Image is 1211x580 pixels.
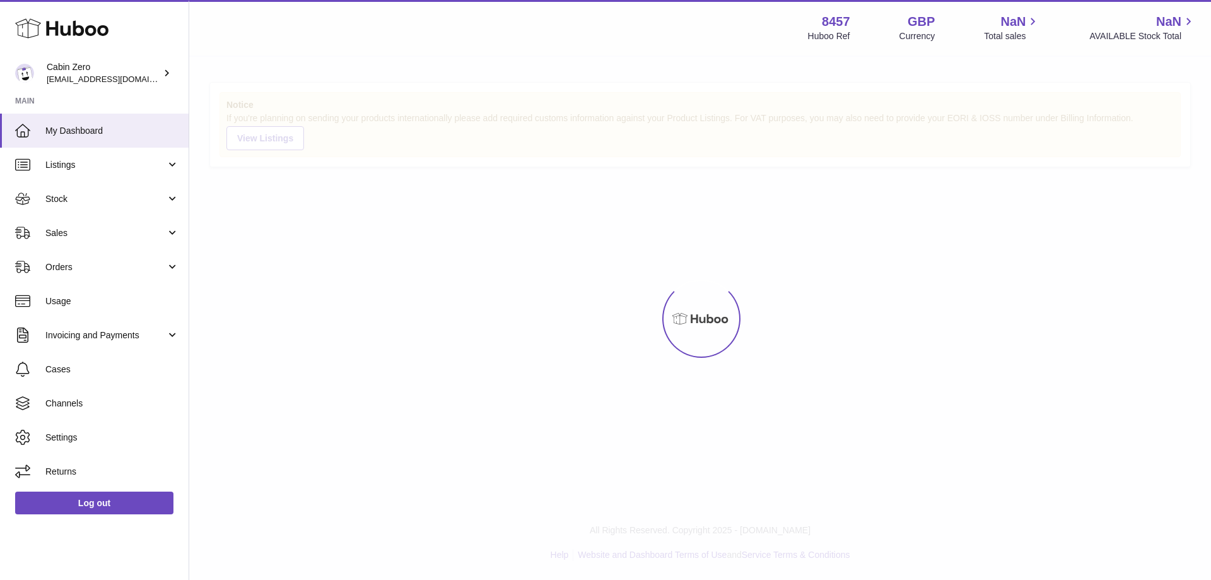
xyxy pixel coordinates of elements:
[45,159,166,171] span: Listings
[822,13,850,30] strong: 8457
[47,61,160,85] div: Cabin Zero
[899,30,935,42] div: Currency
[45,125,179,137] span: My Dashboard
[47,74,185,84] span: [EMAIL_ADDRESS][DOMAIN_NAME]
[1089,13,1196,42] a: NaN AVAILABLE Stock Total
[45,295,179,307] span: Usage
[908,13,935,30] strong: GBP
[15,492,173,514] a: Log out
[1156,13,1181,30] span: NaN
[1000,13,1026,30] span: NaN
[45,398,179,410] span: Channels
[984,30,1040,42] span: Total sales
[45,261,166,273] span: Orders
[45,227,166,239] span: Sales
[45,329,166,341] span: Invoicing and Payments
[808,30,850,42] div: Huboo Ref
[45,364,179,376] span: Cases
[984,13,1040,42] a: NaN Total sales
[45,466,179,478] span: Returns
[1089,30,1196,42] span: AVAILABLE Stock Total
[45,432,179,444] span: Settings
[45,193,166,205] span: Stock
[15,64,34,83] img: internalAdmin-8457@internal.huboo.com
